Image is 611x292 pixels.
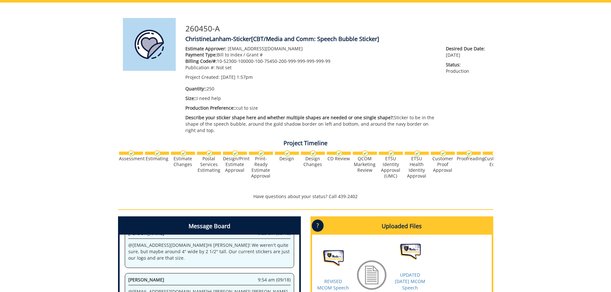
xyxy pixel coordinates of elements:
[145,156,169,162] div: Estimating
[492,150,498,156] img: checkmark
[185,52,437,58] p: Bill to Index / Grant #
[275,156,299,162] div: Design
[171,156,195,167] div: Estimate Changes
[336,150,342,156] img: checkmark
[431,156,455,173] div: Customer Proof Approval
[185,58,217,64] span: Billing Code/#:
[251,35,379,43] span: [CBT/Media and Comm: Speech Bubble Sticker]
[414,150,420,156] img: checkmark
[446,46,488,58] p: [DATE]
[185,95,197,101] span: Size::
[118,140,493,146] h4: Project Timeline
[221,74,253,80] span: [DATE] 1:57pm
[185,105,236,111] span: Production Preference::
[457,156,481,162] div: Proofreading
[119,156,143,162] div: Assessment
[312,220,324,232] p: ?
[379,156,403,179] div: ETSU Identity Approval (UMC)
[185,58,437,64] p: 10-52300-100000-100-75450-200-999-999-999-999-99
[185,46,437,52] p: [EMAIL_ADDRESS][DOMAIN_NAME]
[185,46,226,52] span: Estimate Approver:
[405,156,429,179] div: ETSU Health Identity Approval
[185,95,437,102] p: I need help
[185,114,394,121] span: Describe your sticker shape here and whether multiple shapes are needed or one single shape?:
[120,218,299,235] h4: Message Board
[312,218,492,235] h4: Uploaded Files
[327,156,351,162] div: CD Review
[128,242,291,261] p: @ [EMAIL_ADDRESS][DOMAIN_NAME] Hi [PERSON_NAME]! We weren't quite sure, but maybe around 4" wide ...
[301,156,325,167] div: Design Changes
[185,36,488,42] h4: ChristineLanham-Sticker
[284,150,290,156] img: checkmark
[197,156,221,173] div: Postal Services Estimating
[180,150,186,156] img: checkmark
[185,86,437,92] p: 250
[223,156,247,173] div: Design/Print Estimate Approval
[466,150,472,156] img: checkmark
[310,150,316,156] img: checkmark
[185,86,207,92] span: Quantity::
[185,74,220,80] span: Project Created:
[353,156,377,173] div: QCOM Marketing Review
[249,156,273,179] div: Print-Ready Estimate Approval
[118,193,493,200] p: Have questions about your status? Call 439-2402
[128,150,134,156] img: checkmark
[185,24,488,33] h3: 260450-A
[258,150,264,156] img: checkmark
[446,62,488,74] p: Production
[362,150,368,156] img: checkmark
[232,150,238,156] img: checkmark
[154,150,160,156] img: checkmark
[185,105,437,111] p: cut to size
[446,62,488,68] span: Status:
[483,156,507,167] div: Customer Edits
[185,64,215,71] span: Publication #:
[440,150,446,156] img: checkmark
[216,64,232,71] span: Not set
[185,52,217,58] span: Payment Type:
[206,150,212,156] img: checkmark
[446,46,488,52] span: Desired Due Date:
[128,277,164,283] span: [PERSON_NAME]
[185,114,437,134] p: Sticker to be in the shape of the speech bubble, around the gold shadow border on left and bottom...
[258,277,291,283] span: 9:54 am (09/18)
[388,150,394,156] img: checkmark
[123,18,176,71] img: Product featured image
